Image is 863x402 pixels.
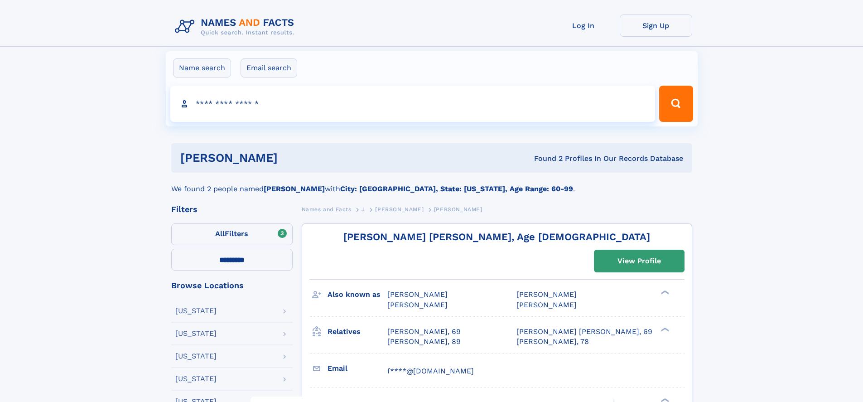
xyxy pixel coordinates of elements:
label: Name search [173,58,231,77]
span: All [215,229,225,238]
a: Log In [547,15,620,37]
div: ❯ [659,290,670,295]
div: [US_STATE] [175,375,217,383]
a: [PERSON_NAME] [375,203,424,215]
a: Sign Up [620,15,692,37]
div: [US_STATE] [175,330,217,337]
h1: [PERSON_NAME] [180,152,406,164]
a: J [362,203,365,215]
a: [PERSON_NAME], 69 [387,327,461,337]
a: View Profile [594,250,684,272]
h3: Relatives [328,324,387,339]
div: [US_STATE] [175,353,217,360]
span: [PERSON_NAME] [387,300,448,309]
b: City: [GEOGRAPHIC_DATA], State: [US_STATE], Age Range: 60-99 [340,184,573,193]
label: Filters [171,223,293,245]
img: Logo Names and Facts [171,15,302,39]
span: J [362,206,365,213]
a: [PERSON_NAME], 78 [516,337,589,347]
div: Filters [171,205,293,213]
span: [PERSON_NAME] [375,206,424,213]
span: [PERSON_NAME] [516,300,577,309]
input: search input [170,86,656,122]
a: [PERSON_NAME], 89 [387,337,461,347]
div: Found 2 Profiles In Our Records Database [406,154,683,164]
span: [PERSON_NAME] [387,290,448,299]
div: Browse Locations [171,281,293,290]
a: [PERSON_NAME] [PERSON_NAME], Age [DEMOGRAPHIC_DATA] [343,231,650,242]
div: ❯ [659,326,670,332]
div: [US_STATE] [175,307,217,315]
button: Search Button [659,86,693,122]
h3: Also known as [328,287,387,302]
h3: Email [328,361,387,376]
label: Email search [241,58,297,77]
a: [PERSON_NAME] [PERSON_NAME], 69 [516,327,652,337]
span: [PERSON_NAME] [516,290,577,299]
div: View Profile [617,251,661,271]
a: Names and Facts [302,203,352,215]
div: We found 2 people named with . [171,173,692,194]
b: [PERSON_NAME] [264,184,325,193]
span: [PERSON_NAME] [434,206,482,213]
